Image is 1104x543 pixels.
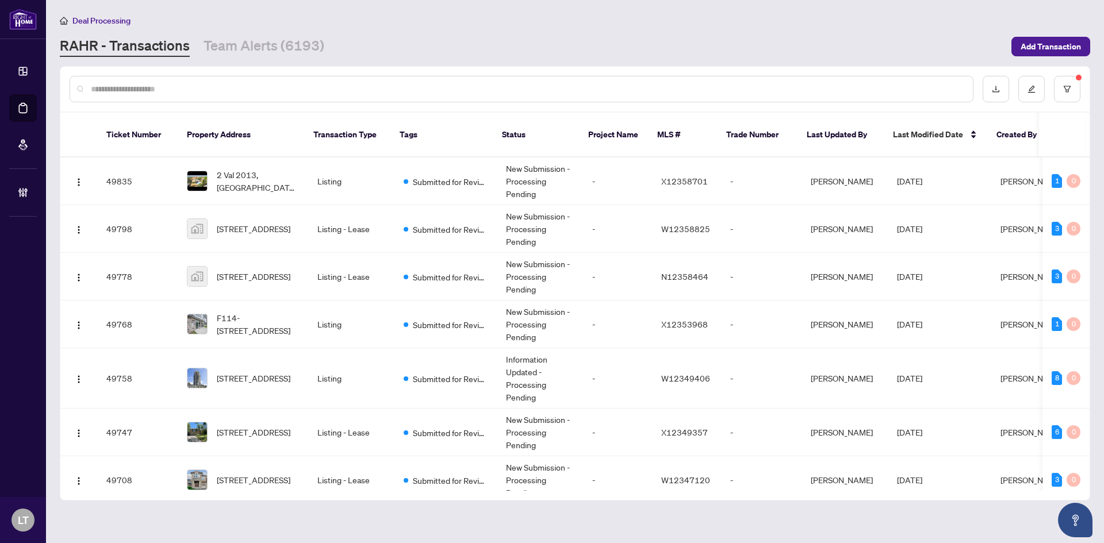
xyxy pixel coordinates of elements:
[661,319,708,329] span: X12353968
[1054,76,1080,102] button: filter
[897,373,922,383] span: [DATE]
[74,321,83,330] img: Logo
[983,76,1009,102] button: download
[802,409,888,456] td: [PERSON_NAME]
[583,348,652,409] td: -
[1000,271,1063,282] span: [PERSON_NAME]
[1052,473,1062,487] div: 3
[74,476,83,486] img: Logo
[308,205,394,253] td: Listing - Lease
[187,368,207,388] img: thumbnail-img
[661,271,708,282] span: N12358464
[897,475,922,485] span: [DATE]
[1067,174,1080,188] div: 0
[1058,503,1092,537] button: Open asap
[583,157,652,205] td: -
[308,456,394,504] td: Listing - Lease
[70,369,88,387] button: Logo
[308,409,394,456] td: Listing - Lease
[70,315,88,333] button: Logo
[493,113,579,157] th: Status
[579,113,648,157] th: Project Name
[1067,317,1080,331] div: 0
[70,172,88,190] button: Logo
[74,429,83,438] img: Logo
[1000,176,1063,186] span: [PERSON_NAME]
[97,157,178,205] td: 49835
[1000,427,1063,437] span: [PERSON_NAME]
[60,36,190,57] a: RAHR - Transactions
[497,456,583,504] td: New Submission - Processing Pending
[1028,85,1036,93] span: edit
[1011,37,1090,56] button: Add Transaction
[583,301,652,348] td: -
[304,113,390,157] th: Transaction Type
[661,475,710,485] span: W12347120
[1067,269,1080,283] div: 0
[217,473,290,486] span: [STREET_ADDRESS]
[897,427,922,437] span: [DATE]
[74,225,83,234] img: Logo
[97,301,178,348] td: 49768
[1052,174,1062,188] div: 1
[721,456,802,504] td: -
[97,253,178,301] td: 49778
[1000,475,1063,485] span: [PERSON_NAME]
[661,373,710,383] span: W12349406
[308,253,394,301] td: Listing - Lease
[1067,425,1080,439] div: 0
[987,113,1056,157] th: Created By
[74,273,83,282] img: Logo
[70,423,88,441] button: Logo
[893,128,963,141] span: Last Modified Date
[802,301,888,348] td: [PERSON_NAME]
[97,113,178,157] th: Ticket Number
[802,456,888,504] td: [PERSON_NAME]
[70,471,88,489] button: Logo
[413,474,488,487] span: Submitted for Review
[1000,319,1063,329] span: [PERSON_NAME]
[187,171,207,191] img: thumbnail-img
[74,375,83,384] img: Logo
[1067,473,1080,487] div: 0
[497,409,583,456] td: New Submission - Processing Pending
[1018,76,1045,102] button: edit
[217,222,290,235] span: [STREET_ADDRESS]
[648,113,717,157] th: MLS #
[583,409,652,456] td: -
[1052,269,1062,283] div: 3
[802,205,888,253] td: [PERSON_NAME]
[802,157,888,205] td: [PERSON_NAME]
[717,113,798,157] th: Trade Number
[1000,224,1063,234] span: [PERSON_NAME]
[497,301,583,348] td: New Submission - Processing Pending
[1021,37,1081,56] span: Add Transaction
[1052,425,1062,439] div: 6
[884,113,987,157] th: Last Modified Date
[60,17,68,25] span: home
[178,113,304,157] th: Property Address
[497,205,583,253] td: New Submission - Processing Pending
[1067,222,1080,236] div: 0
[721,157,802,205] td: -
[413,318,488,331] span: Submitted for Review
[897,224,922,234] span: [DATE]
[308,348,394,409] td: Listing
[1063,85,1071,93] span: filter
[497,157,583,205] td: New Submission - Processing Pending
[217,426,290,438] span: [STREET_ADDRESS]
[187,470,207,490] img: thumbnail-img
[97,409,178,456] td: 49747
[97,205,178,253] td: 49798
[97,456,178,504] td: 49708
[217,372,290,384] span: [STREET_ADDRESS]
[721,301,802,348] td: -
[72,16,131,26] span: Deal Processing
[1052,317,1062,331] div: 1
[413,426,488,439] span: Submitted for Review
[18,512,29,528] span: LT
[497,348,583,409] td: Information Updated - Processing Pending
[217,270,290,283] span: [STREET_ADDRESS]
[97,348,178,409] td: 49758
[413,372,488,385] span: Submitted for Review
